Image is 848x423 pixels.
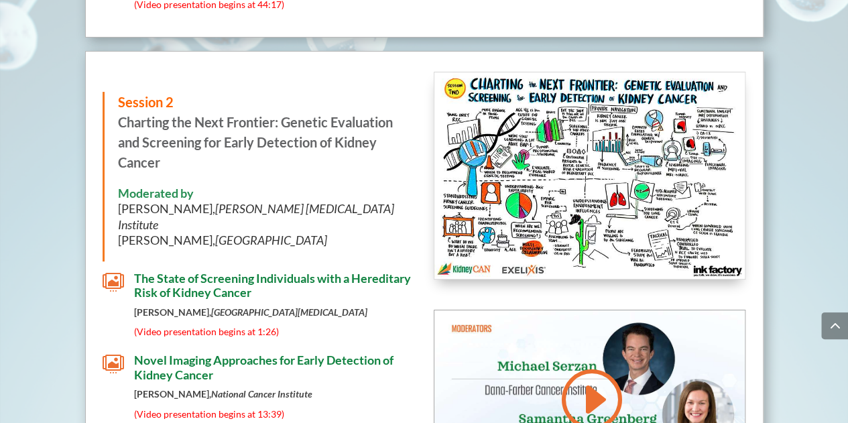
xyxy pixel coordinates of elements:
em: [GEOGRAPHIC_DATA][MEDICAL_DATA] [211,306,367,318]
span:  [103,271,124,293]
span: (Video presentation begins at 1:26) [134,326,279,337]
strong: [PERSON_NAME], [134,388,312,400]
span: Novel Imaging Approaches for Early Detection of Kidney Cancer [134,353,393,382]
span:  [103,353,124,375]
span: [PERSON_NAME], [PERSON_NAME], [118,201,394,247]
strong: Moderated by [118,186,194,200]
span: (Video presentation begins at 13:39) [134,408,284,420]
span: Session 2 [118,94,174,110]
em: [PERSON_NAME] [MEDICAL_DATA] Institute [118,201,394,231]
img: KidneyCAN_Ink Factory_Board Session 2 [434,72,745,280]
strong: Charting the Next Frontier: Genetic Evaluation and Screening for Early Detection of Kidney Cancer [118,114,393,170]
em: National Cancer Institute [211,388,312,400]
strong: [PERSON_NAME], [134,306,367,318]
span: The State of Screening Individuals with a Hereditary Risk of Kidney Cancer [134,271,411,300]
em: [GEOGRAPHIC_DATA] [215,233,327,247]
